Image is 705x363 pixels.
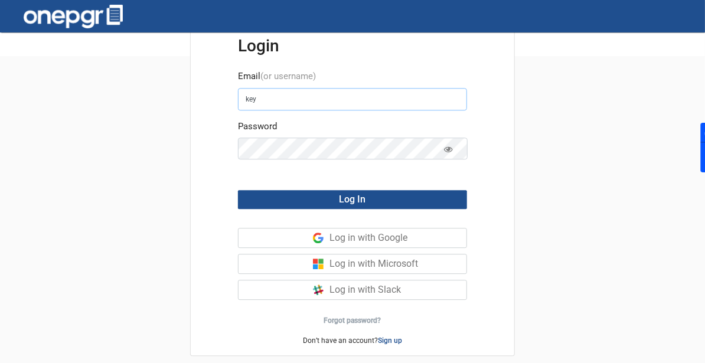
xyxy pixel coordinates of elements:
input: e.g., example@domain.com [238,88,467,110]
div: Log in with Google [329,228,466,247]
h3: Login [238,36,467,56]
p: Don’t have an account? [191,335,514,346]
button: Log In [238,190,467,209]
img: one-pgr-logo-white.svg [24,5,123,28]
a: Forgot password? [324,316,381,325]
div: Log in with Slack [329,280,466,299]
span: Log In [340,194,366,205]
span: (or username) [260,71,316,81]
label: Email [238,70,316,83]
label: Password [238,120,277,133]
div: Log in with Microsoft [329,254,466,273]
a: Sign up [378,336,402,345]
